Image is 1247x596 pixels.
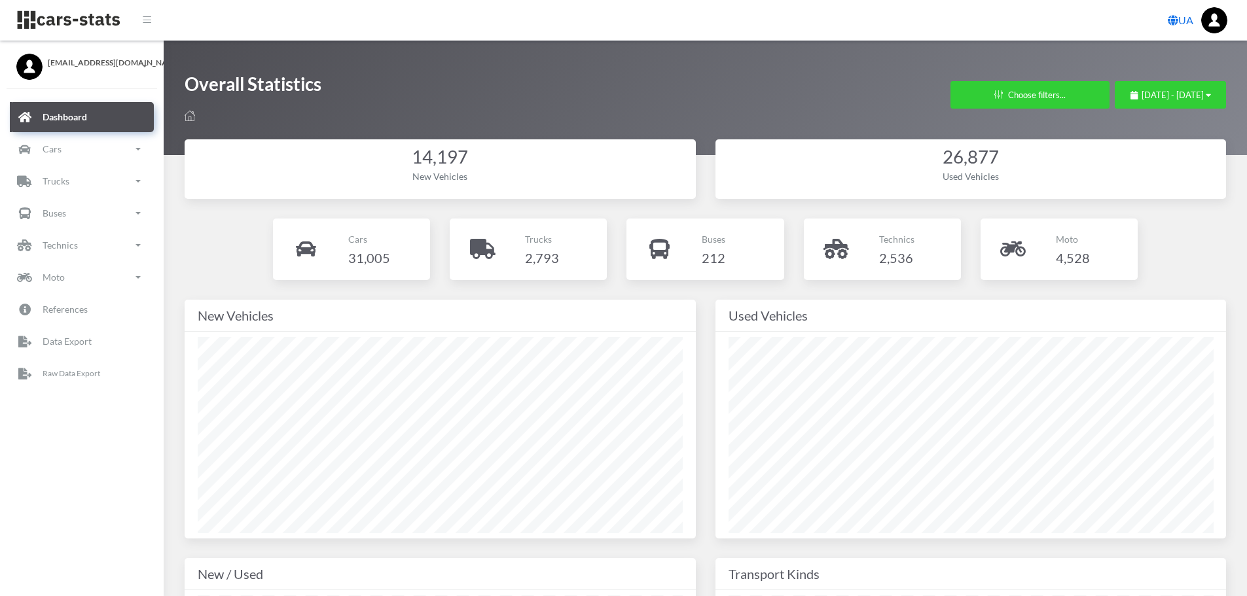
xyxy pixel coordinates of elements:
[198,305,683,326] div: New Vehicles
[43,237,78,253] p: Technics
[10,230,154,260] a: Technics
[43,301,88,317] p: References
[48,57,147,69] span: [EMAIL_ADDRESS][DOMAIN_NAME]
[43,109,87,125] p: Dashboard
[525,247,559,268] h4: 2,793
[348,247,390,268] h4: 31,005
[10,198,154,228] a: Buses
[702,247,725,268] h4: 212
[879,231,914,247] p: Technics
[1142,90,1204,100] span: [DATE] - [DATE]
[1201,7,1227,33] img: ...
[879,247,914,268] h4: 2,536
[10,294,154,324] a: References
[348,231,390,247] p: Cars
[198,169,683,183] div: New Vehicles
[729,145,1214,170] div: 26,877
[185,72,321,103] h1: Overall Statistics
[10,359,154,389] a: Raw Data Export
[10,134,154,164] a: Cars
[10,326,154,357] a: Data Export
[729,563,1214,584] div: Transport Kinds
[43,269,65,285] p: Moto
[729,169,1214,183] div: Used Vehicles
[43,333,92,349] p: Data Export
[16,54,147,69] a: [EMAIL_ADDRESS][DOMAIN_NAME]
[198,145,683,170] div: 14,197
[729,305,1214,326] div: Used Vehicles
[10,102,154,132] a: Dashboard
[43,205,66,221] p: Buses
[16,10,121,30] img: navbar brand
[1163,7,1199,33] a: UA
[43,141,62,157] p: Cars
[950,81,1110,109] button: Choose filters...
[1115,81,1226,109] button: [DATE] - [DATE]
[525,231,559,247] p: Trucks
[1056,231,1090,247] p: Moto
[43,173,69,189] p: Trucks
[10,262,154,292] a: Moto
[10,166,154,196] a: Trucks
[198,563,683,584] div: New / Used
[1056,247,1090,268] h4: 4,528
[43,366,100,381] p: Raw Data Export
[702,231,725,247] p: Buses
